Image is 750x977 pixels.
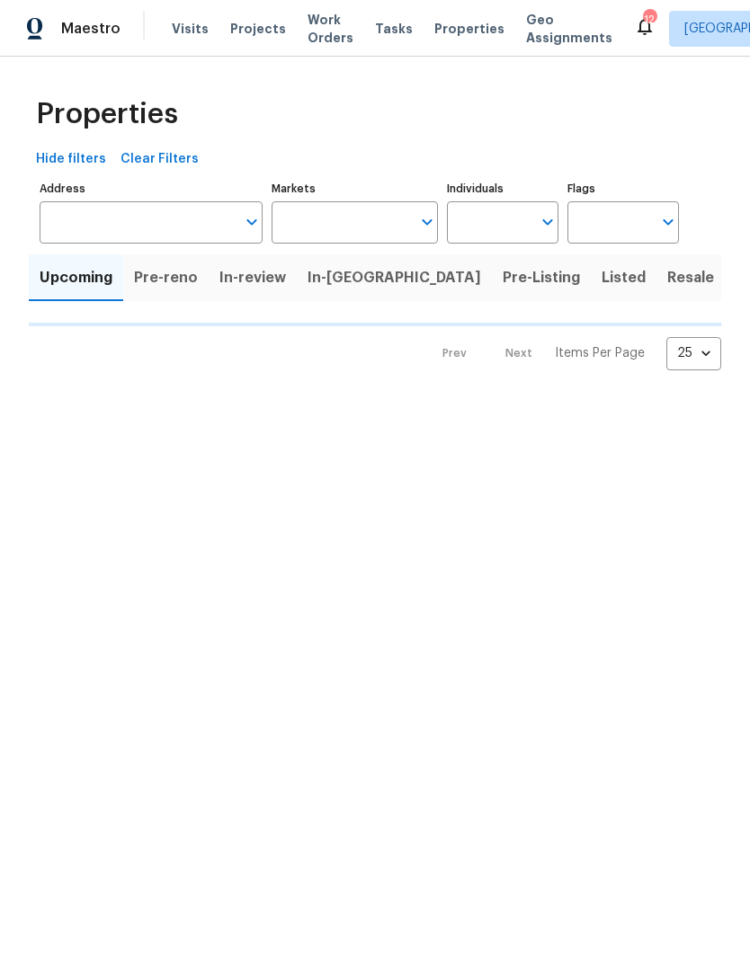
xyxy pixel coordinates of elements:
span: Geo Assignments [526,11,612,47]
nav: Pagination Navigation [425,337,721,370]
label: Markets [272,183,439,194]
span: In-[GEOGRAPHIC_DATA] [308,265,481,290]
span: Projects [230,20,286,38]
div: 25 [666,330,721,377]
div: 12 [643,11,656,29]
span: Maestro [61,20,121,38]
button: Clear Filters [113,143,206,176]
button: Hide filters [29,143,113,176]
span: Properties [36,105,178,123]
button: Open [656,209,681,235]
label: Individuals [447,183,558,194]
button: Open [535,209,560,235]
span: Properties [434,20,504,38]
span: Resale [667,265,714,290]
button: Open [415,209,440,235]
p: Items Per Page [555,344,645,362]
span: Visits [172,20,209,38]
label: Flags [567,183,679,194]
span: Pre-Listing [503,265,580,290]
span: Listed [602,265,646,290]
span: Upcoming [40,265,112,290]
label: Address [40,183,263,194]
span: Pre-reno [134,265,198,290]
span: Tasks [375,22,413,35]
span: In-review [219,265,286,290]
span: Work Orders [308,11,353,47]
span: Clear Filters [121,148,199,171]
span: Hide filters [36,148,106,171]
button: Open [239,209,264,235]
